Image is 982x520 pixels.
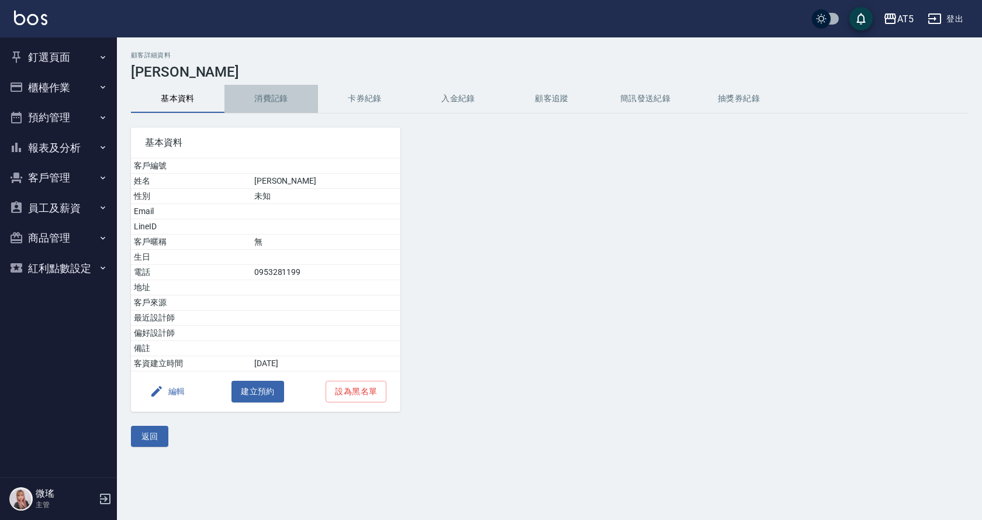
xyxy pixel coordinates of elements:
[131,189,251,204] td: 性別
[5,253,112,284] button: 紅利點數設定
[131,295,251,311] td: 客戶來源
[9,487,33,511] img: Person
[14,11,47,25] img: Logo
[318,85,412,113] button: 卡券紀錄
[692,85,786,113] button: 抽獎券紀錄
[923,8,968,30] button: 登出
[131,204,251,219] td: Email
[897,12,914,26] div: AT5
[5,193,112,223] button: 員工及薪資
[5,223,112,253] button: 商品管理
[131,265,251,280] td: 電話
[36,500,95,510] p: 主管
[131,426,168,447] button: 返回
[131,250,251,265] td: 生日
[505,85,599,113] button: 顧客追蹤
[879,7,918,31] button: AT5
[251,356,401,371] td: [DATE]
[131,64,968,80] h3: [PERSON_NAME]
[131,311,251,326] td: 最近設計師
[131,280,251,295] td: 地址
[5,102,112,133] button: 預約管理
[5,42,112,73] button: 釘選頁面
[251,265,401,280] td: 0953281199
[131,159,251,174] td: 客戶編號
[251,174,401,189] td: [PERSON_NAME]
[131,341,251,356] td: 備註
[5,163,112,193] button: 客戶管理
[599,85,692,113] button: 簡訊發送紀錄
[5,133,112,163] button: 報表及分析
[131,326,251,341] td: 偏好設計師
[412,85,505,113] button: 入金紀錄
[251,189,401,204] td: 未知
[849,7,873,30] button: save
[131,219,251,235] td: LineID
[326,381,386,402] button: 設為黑名單
[131,235,251,250] td: 客戶暱稱
[131,356,251,371] td: 客資建立時間
[231,381,284,402] button: 建立預約
[145,381,190,402] button: 編輯
[5,73,112,103] button: 櫃檯作業
[224,85,318,113] button: 消費記錄
[36,488,95,500] h5: 微瑤
[131,174,251,189] td: 姓名
[131,51,968,59] h2: 顧客詳細資料
[251,235,401,250] td: 無
[131,85,224,113] button: 基本資料
[145,137,386,149] span: 基本資料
